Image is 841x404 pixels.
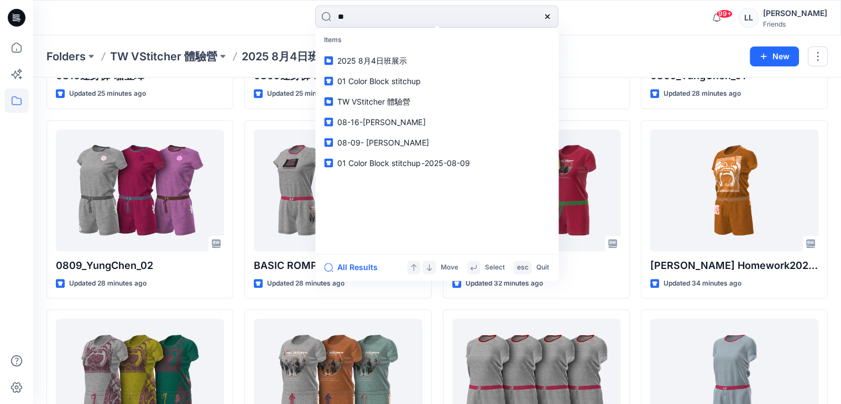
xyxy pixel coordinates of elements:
[716,9,733,18] span: 99+
[324,261,385,274] button: All Results
[516,262,528,273] p: esc
[484,262,504,273] p: Select
[317,71,556,91] a: 01 Color Block stitchup
[337,117,425,127] span: 08-16-[PERSON_NAME]
[536,262,549,273] p: Quit
[317,91,556,112] a: TW VStitcher 體驗營
[56,258,224,273] p: 0809_YungChen_02
[337,138,429,147] span: 08-09- [PERSON_NAME]
[440,262,458,273] p: Move
[267,88,344,100] p: Updated 25 minutes ago
[267,278,344,289] p: Updated 28 minutes ago
[46,49,86,64] a: Folders
[750,46,799,66] button: New
[110,49,217,64] a: TW VStitcher 體驗營
[317,112,556,132] a: 08-16-[PERSON_NAME]
[337,158,469,168] span: 01 Color Block stitchup-2025-08-09
[664,88,741,100] p: Updated 28 minutes ago
[56,130,224,251] a: 0809_YungChen_02
[254,258,422,273] p: BASIC ROMPER_[PERSON_NAME]_250809
[317,132,556,153] a: 08-09- [PERSON_NAME]
[466,278,543,289] p: Updated 32 minutes ago
[242,49,341,64] p: 2025 8月4日班展示
[664,278,741,289] p: Updated 34 minutes ago
[69,278,147,289] p: Updated 28 minutes ago
[317,50,556,71] a: 2025 8月4日班展示
[650,130,818,251] a: Jeff Chen Homework20250809
[337,76,421,86] span: 01 Color Block stitchup
[317,30,556,50] p: Items
[337,56,407,65] span: 2025 8月4日班展示
[763,7,827,20] div: [PERSON_NAME]
[763,20,827,28] div: Friends
[317,153,556,173] a: 01 Color Block stitchup-2025-08-09
[650,258,818,273] p: [PERSON_NAME] Homework20250809
[337,97,410,106] span: TW VStitcher 體驗營
[69,88,146,100] p: Updated 25 minutes ago
[739,8,759,28] div: LL
[254,130,422,251] a: BASIC ROMPER_許雯雅_250809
